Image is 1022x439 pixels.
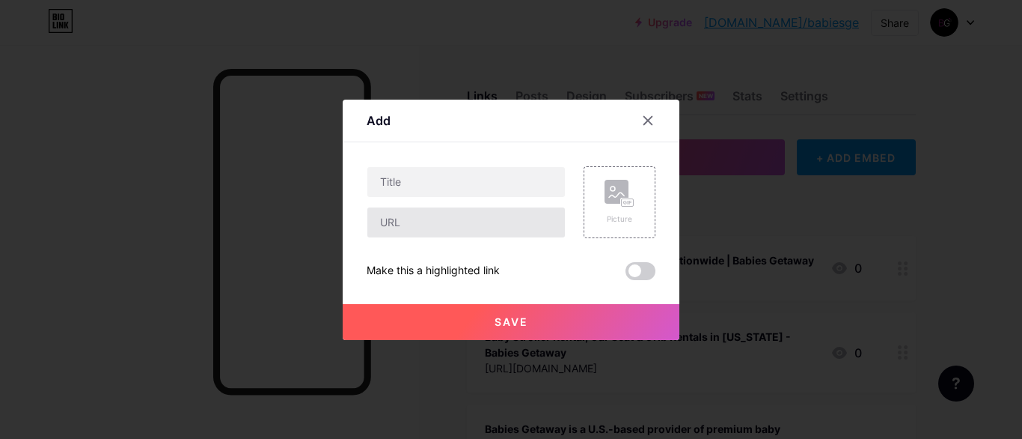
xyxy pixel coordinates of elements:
[605,214,634,225] div: Picture
[495,315,528,328] span: Save
[367,208,565,237] input: URL
[367,167,565,197] input: Title
[367,112,391,130] div: Add
[343,304,679,340] button: Save
[367,262,500,280] div: Make this a highlighted link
